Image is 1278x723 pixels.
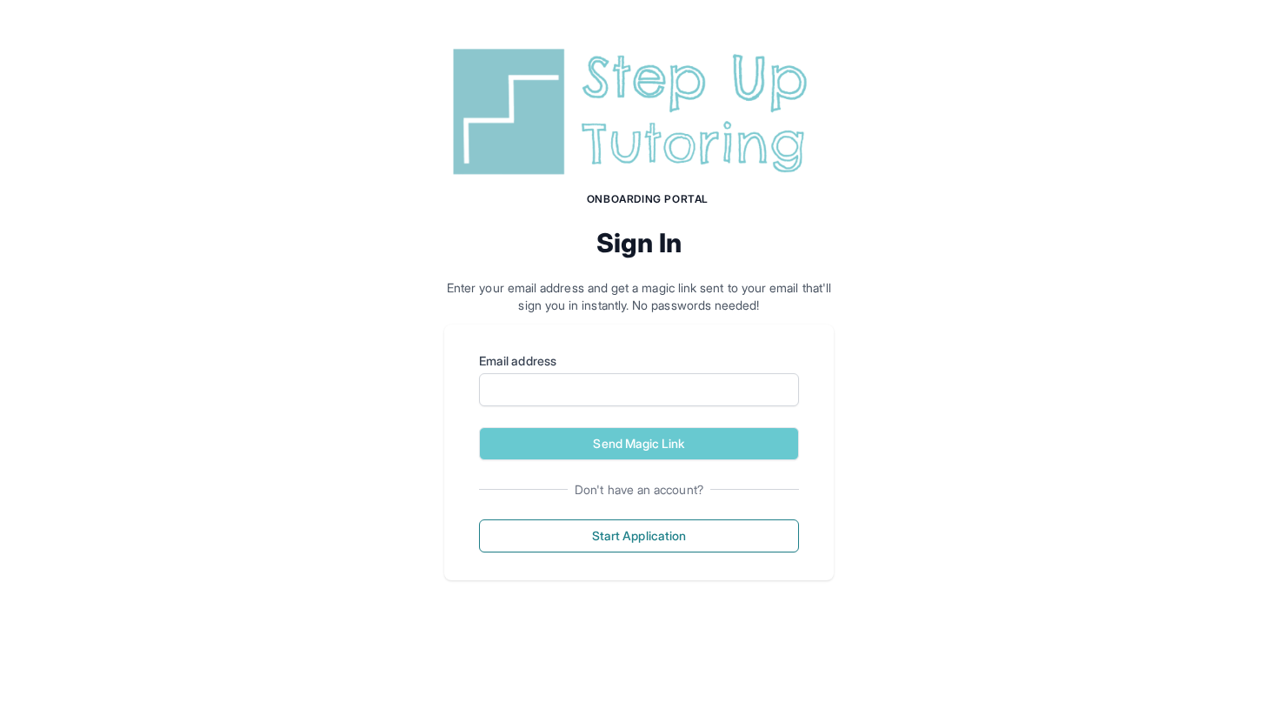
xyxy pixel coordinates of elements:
[444,279,834,314] p: Enter your email address and get a magic link sent to your email that'll sign you in instantly. N...
[479,427,799,460] button: Send Magic Link
[479,352,799,370] label: Email address
[444,42,834,182] img: Step Up Tutoring horizontal logo
[568,481,710,499] span: Don't have an account?
[479,519,799,552] button: Start Application
[444,227,834,258] h2: Sign In
[462,192,834,206] h1: Onboarding Portal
